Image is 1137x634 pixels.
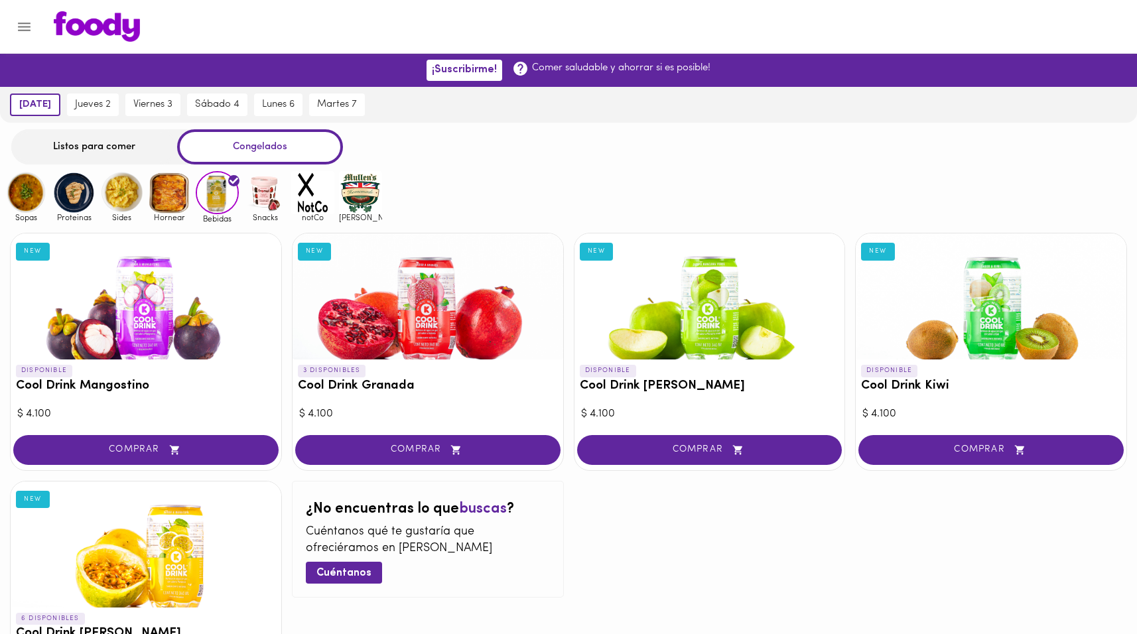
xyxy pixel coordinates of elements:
[339,171,382,214] img: mullens
[295,435,561,465] button: COMPRAR
[100,171,143,214] img: Sides
[195,99,239,111] span: sábado 4
[196,214,239,223] span: Bebidas
[52,213,96,222] span: Proteinas
[187,94,247,116] button: sábado 4
[1060,557,1124,621] iframe: Messagebird Livechat Widget
[291,171,334,214] img: notCo
[298,365,366,377] p: 3 DISPONIBLES
[11,481,281,607] div: Cool Drink Maracuya
[577,435,842,465] button: COMPRAR
[580,379,840,393] h3: Cool Drink [PERSON_NAME]
[875,444,1107,456] span: COMPRAR
[298,379,558,393] h3: Cool Drink Granada
[10,94,60,116] button: [DATE]
[19,99,51,111] span: [DATE]
[580,243,614,260] div: NEW
[317,99,357,111] span: martes 7
[16,243,50,260] div: NEW
[243,171,287,214] img: Snacks
[16,365,72,377] p: DISPONIBLE
[293,233,563,359] div: Cool Drink Granada
[861,365,917,377] p: DISPONIBLE
[298,243,332,260] div: NEW
[148,213,191,222] span: Hornear
[581,407,838,422] div: $ 4.100
[16,613,85,625] p: 6 DISPONIBLES
[306,562,382,584] button: Cuéntanos
[427,60,502,80] button: ¡Suscribirme!
[148,171,191,214] img: Hornear
[11,233,281,359] div: Cool Drink Mangostino
[196,171,239,214] img: Bebidas
[13,435,279,465] button: COMPRAR
[309,94,365,116] button: martes 7
[459,501,507,517] span: buscas
[100,213,143,222] span: Sides
[54,11,140,42] img: logo.png
[30,444,262,456] span: COMPRAR
[8,11,40,43] button: Menu
[5,213,48,222] span: Sopas
[291,213,334,222] span: notCo
[133,99,172,111] span: viernes 3
[861,379,1121,393] h3: Cool Drink Kiwi
[594,444,826,456] span: COMPRAR
[306,501,550,517] h2: ¿No encuentras lo que ?
[861,243,895,260] div: NEW
[299,407,557,422] div: $ 4.100
[11,129,177,164] div: Listos para comer
[339,213,382,222] span: [PERSON_NAME]
[312,444,544,456] span: COMPRAR
[574,233,845,359] div: Cool Drink Manzana Verde
[432,64,497,76] span: ¡Suscribirme!
[856,233,1126,359] div: Cool Drink Kiwi
[16,491,50,508] div: NEW
[16,379,276,393] h3: Cool Drink Mangostino
[262,99,295,111] span: lunes 6
[316,567,371,580] span: Cuéntanos
[862,407,1120,422] div: $ 4.100
[580,365,636,377] p: DISPONIBLE
[243,213,287,222] span: Snacks
[67,94,119,116] button: jueves 2
[52,171,96,214] img: Proteinas
[125,94,180,116] button: viernes 3
[177,129,343,164] div: Congelados
[75,99,111,111] span: jueves 2
[17,407,275,422] div: $ 4.100
[306,524,550,558] p: Cuéntanos qué te gustaría que ofreciéramos en [PERSON_NAME]
[858,435,1124,465] button: COMPRAR
[254,94,302,116] button: lunes 6
[5,171,48,214] img: Sopas
[532,61,710,75] p: Comer saludable y ahorrar si es posible!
